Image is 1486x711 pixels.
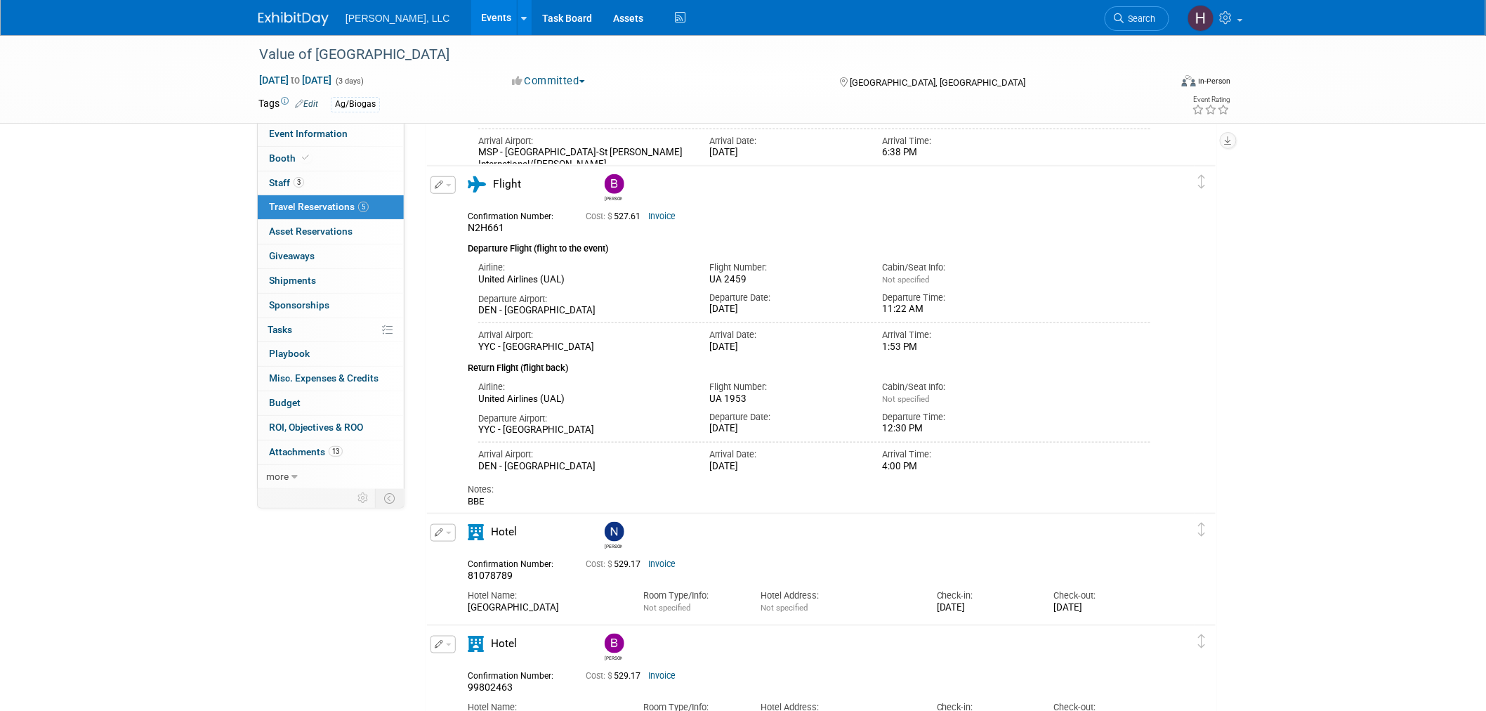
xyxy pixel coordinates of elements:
i: Flight [468,176,486,193]
img: Nate Closner [605,522,624,542]
div: Brittany Bergeron [605,653,622,661]
span: Booth [269,152,312,164]
span: (3 days) [334,77,364,86]
span: Not specified [761,603,808,613]
span: Playbook [269,348,310,359]
span: Cost: $ [586,671,614,681]
a: Invoice [648,211,676,221]
div: UA 1953 [709,393,862,405]
div: Arrival Date: [709,329,862,341]
i: Booth reservation complete [302,154,309,162]
div: Arrival Airport: [478,135,688,148]
span: Hotel [491,637,517,650]
img: Brittany Bergeron [605,174,624,194]
span: 529.17 [586,671,646,681]
a: Staff3 [258,171,404,195]
div: Arrival Date: [709,135,862,148]
td: Toggle Event Tabs [376,489,405,507]
div: Departure Time: [883,411,1035,424]
a: Edit [295,99,318,109]
a: Misc. Expenses & Credits [258,367,404,391]
div: Confirmation Number: [468,555,565,570]
span: Event Information [269,128,348,139]
div: Confirmation Number: [468,667,565,681]
div: Nate Closner [601,522,626,549]
a: ROI, Objectives & ROO [258,416,404,440]
span: Cost: $ [586,211,614,221]
span: Asset Reservations [269,226,353,237]
div: [DATE] [709,341,862,353]
div: Return Flight (flight back) [468,353,1150,375]
div: 11:22 AM [883,304,1035,315]
div: Brittany Bergeron [601,634,626,661]
div: UA 2459 [709,274,862,286]
div: Arrival Date: [709,448,862,461]
a: more [258,465,404,489]
div: Cabin/Seat Info: [883,381,1035,393]
div: Ag/Biogas [331,97,380,112]
span: ROI, Objectives & ROO [269,422,363,433]
span: N2H661 [468,222,504,233]
div: [DATE] [937,602,1033,614]
div: DEN - [GEOGRAPHIC_DATA] [478,461,688,473]
span: 527.61 [586,211,646,221]
div: Hotel Address: [761,589,915,602]
td: Tags [258,96,318,112]
div: Hotel Name: [468,589,622,602]
div: United Airlines (UAL) [478,393,688,405]
div: Airline: [478,381,688,393]
div: [DATE] [709,147,862,159]
i: Hotel [468,524,484,540]
span: Shipments [269,275,316,286]
div: Brittany Bergeron [601,174,626,202]
span: Not specified [883,394,930,404]
a: Budget [258,391,404,415]
div: Check-out: [1054,589,1150,602]
img: ExhibitDay [258,12,329,26]
span: Sponsorships [269,299,329,311]
a: Playbook [258,342,404,366]
a: Giveaways [258,244,404,268]
div: Departure Flight (flight to the event) [468,235,1150,256]
a: Sponsorships [258,294,404,318]
span: 3 [294,177,304,188]
a: Booth [258,147,404,171]
div: Departure Time: [883,292,1035,304]
a: Asset Reservations [258,220,404,244]
div: Brittany Bergeron [605,194,622,202]
div: Arrival Airport: [478,448,688,461]
span: Attachments [269,446,343,457]
div: Departure Airport: [478,293,688,306]
div: 4:00 PM [883,461,1035,473]
span: Not specified [883,275,930,285]
span: Cost: $ [586,559,614,569]
i: Click and drag to move item [1199,523,1206,537]
span: [DATE] [DATE] [258,74,332,86]
a: Invoice [648,559,676,569]
span: Hotel [491,526,517,538]
img: Hannah Mulholland [1188,5,1214,32]
span: Giveaways [269,250,315,261]
div: Event Format [1086,73,1231,94]
div: [GEOGRAPHIC_DATA] [468,602,622,614]
img: Brittany Bergeron [605,634,624,653]
span: Budget [269,397,301,408]
div: BBE [468,496,1150,507]
div: Check-in: [937,589,1033,602]
div: United Airlines (UAL) [478,274,688,286]
span: to [289,74,302,86]
div: Notes: [468,483,1150,496]
span: more [266,471,289,482]
div: Departure Date: [709,411,862,424]
span: Not specified [643,603,690,613]
div: Room Type/Info: [643,589,739,602]
div: 1:53 PM [883,341,1035,353]
i: Click and drag to move item [1199,175,1206,189]
a: Event Information [258,122,404,146]
span: Staff [269,177,304,188]
span: 13 [329,446,343,457]
div: Nate Closner [605,542,622,549]
div: Arrival Time: [883,135,1035,148]
div: DEN - [GEOGRAPHIC_DATA] [478,305,688,317]
div: Flight Number: [709,381,862,393]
